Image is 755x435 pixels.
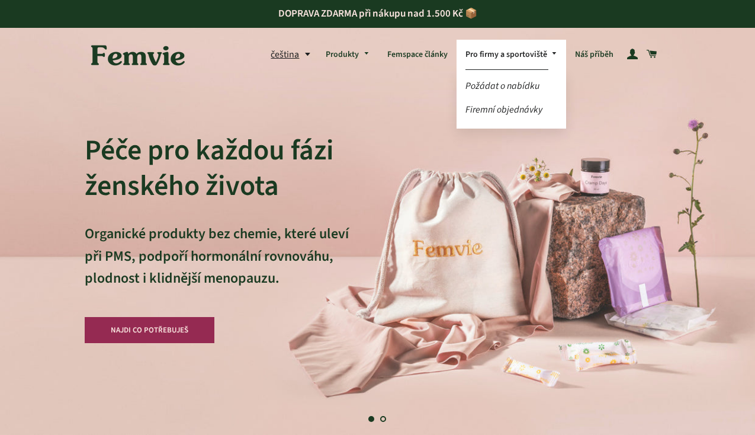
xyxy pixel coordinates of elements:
[645,405,674,435] button: Další snímek
[457,76,567,97] a: Požádat o nabídku
[85,37,191,73] img: Femvie
[457,100,567,120] a: Firemní objednávky
[85,133,349,204] h2: Péče pro každou fázi ženského života
[85,223,349,312] p: Organické produkty bez chemie, které uleví při PMS, podpoří hormonální rovnováhu, plodnost i klid...
[378,40,457,71] a: Femspace články
[566,40,622,71] a: Náš příběh
[85,317,215,343] a: NAJDI CO POTŘEBUJEŠ
[366,413,378,425] a: Posun 1, aktuální
[271,47,317,63] button: čeština
[378,413,390,425] a: Načíst snímek 2
[457,40,567,71] a: Pro firmy a sportoviště
[317,40,378,71] a: Produkty
[77,405,107,435] button: Předchozí snímek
